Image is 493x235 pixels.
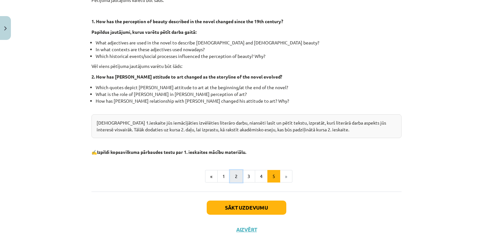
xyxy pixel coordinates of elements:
[230,170,243,183] button: 2
[4,26,7,31] img: icon-close-lesson-0947bae3869378f0d4975bcd49f059093ad1ed9edebbc8119c70593378902aed.svg
[205,170,218,183] button: «
[242,170,255,183] button: 3
[91,29,196,35] strong: Papildus jautājumi, kurus varētu pētīt darba gaitā:
[96,53,402,60] li: Which historical events/social processes influenced the perception of beauty? Why?
[96,98,402,111] li: How has [PERSON_NAME] relationship with [PERSON_NAME] changed his attitude to art? Why?
[234,226,259,233] button: Aizvērt
[96,46,402,53] li: In what contexts are these adjectives used nowadays?
[91,114,402,138] div: [DEMOGRAPHIC_DATA] 1.ieskaite jūs iemācījāties izvēlēties literāro darbu, niansēti lasīt un pētīt...
[96,84,402,91] li: Which quotes depict [PERSON_NAME] attitude to art at the beginning/at the end of the novel?
[91,149,402,155] p: ✍️
[91,18,283,24] strong: 1. How has the perception of beauty described in the novel changed since the 19th century?
[217,170,230,183] button: 1
[96,91,402,98] li: What is the role of [PERSON_NAME] in [PERSON_NAME] perception of art?
[97,149,246,155] b: Izpildi kopsavilkuma pārbaudes testu par 1. ieskaites mācību materiālu.
[255,170,268,183] button: 4
[207,201,286,215] button: Sākt uzdevumu
[96,39,402,46] li: What adjectives are used in the novel to describe [DEMOGRAPHIC_DATA] and [DEMOGRAPHIC_DATA] beauty?
[91,74,282,80] strong: 2. How has [PERSON_NAME] attitude to art changed as the storyline of the novel evolved?
[267,170,280,183] button: 5
[91,170,402,183] nav: Page navigation example
[91,63,402,70] p: Vēl viens pētījuma jautājums varētu būt šāds:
